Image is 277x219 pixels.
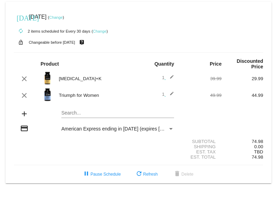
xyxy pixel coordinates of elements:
[222,139,263,144] div: 74.98
[180,93,222,98] div: 49.99
[20,110,28,118] mat-icon: add
[180,144,222,149] div: Shipping
[55,76,139,81] div: [MEDICAL_DATA]+K
[135,172,158,177] span: Refresh
[254,149,263,154] span: TBD
[129,168,163,180] button: Refresh
[180,139,222,144] div: Subtotal
[78,38,86,47] mat-icon: live_help
[20,75,28,83] mat-icon: clear
[92,29,108,33] small: ( )
[180,76,222,81] div: 39.99
[135,170,143,178] mat-icon: refresh
[180,154,222,160] div: Est. Total
[166,75,174,83] mat-icon: edit
[41,71,54,85] img: Image-1-Carousel-Vitamin-DK-Photoshoped-1000x1000-1.png
[55,93,139,98] div: Triumph for Women
[20,91,28,100] mat-icon: clear
[17,13,25,22] mat-icon: [DATE]
[48,15,64,19] small: ( )
[82,170,90,178] mat-icon: pause
[29,40,75,44] small: Changeable before [DATE]
[154,61,174,67] strong: Quantity
[82,172,121,177] span: Pause Schedule
[252,154,263,160] span: 74.98
[167,168,199,180] button: Delete
[61,110,174,116] input: Search...
[41,88,54,102] img: updated-4.8-triumph-female.png
[254,144,263,149] span: 0.00
[222,76,263,81] div: 29.99
[180,149,222,154] div: Est. Tax
[61,126,212,132] span: American Express ending in [DATE] (expires [CREDIT_CARD_DATA])
[77,168,126,180] button: Pause Schedule
[173,170,181,178] mat-icon: delete
[173,172,193,177] span: Delete
[222,93,263,98] div: 44.99
[20,124,28,133] mat-icon: credit_card
[14,29,90,33] small: 2 items scheduled for Every 30 days
[61,126,174,132] mat-select: Payment Method
[17,27,25,35] mat-icon: autorenew
[210,61,222,67] strong: Price
[166,91,174,100] mat-icon: edit
[237,58,263,69] strong: Discounted Price
[93,29,106,33] a: Change
[162,92,174,97] span: 1
[41,61,59,67] strong: Product
[17,38,25,47] mat-icon: lock_open
[49,15,63,19] a: Change
[162,75,174,80] span: 1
